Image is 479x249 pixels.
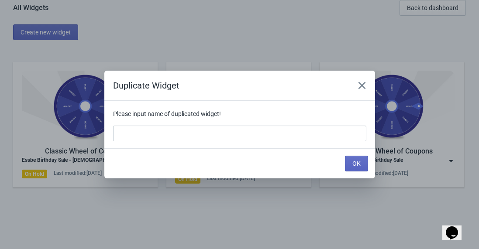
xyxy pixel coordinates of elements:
button: Close [354,78,370,93]
iframe: chat widget [442,214,470,240]
button: OK [345,156,368,171]
h2: Duplicate Widget [113,79,345,92]
p: Please input name of duplicated widget! [113,109,366,119]
span: OK [352,160,361,167]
